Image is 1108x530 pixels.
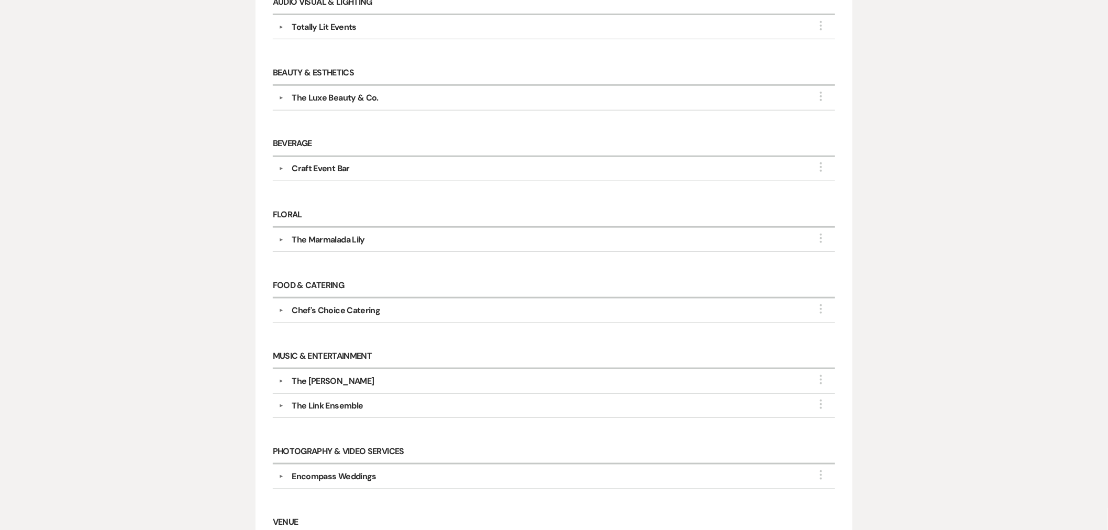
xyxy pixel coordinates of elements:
div: Totally Lit Events [292,21,356,34]
h6: Floral [273,203,835,228]
div: The Marmalada Lily [292,234,364,246]
button: ▼ [274,474,287,479]
div: The Link Ensemble [292,400,363,412]
h6: Photography & Video Services [273,440,835,465]
div: Chef's Choice Catering [292,304,380,317]
h6: Food & Catering [273,274,835,299]
button: ▼ [274,379,287,384]
div: The [PERSON_NAME] [292,375,374,388]
button: ▼ [274,166,287,171]
button: ▼ [274,403,287,408]
div: Craft Event Bar [292,162,349,175]
div: The Luxe Beauty & Co. [292,92,379,104]
h6: Beverage [273,132,835,157]
button: ▼ [274,25,287,30]
h6: Music & Entertainment [273,345,835,370]
h6: Beauty & Esthetics [273,61,835,86]
button: ▼ [274,308,287,313]
button: ▼ [274,237,287,242]
button: ▼ [274,95,287,101]
div: Encompass Weddings [292,470,376,483]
